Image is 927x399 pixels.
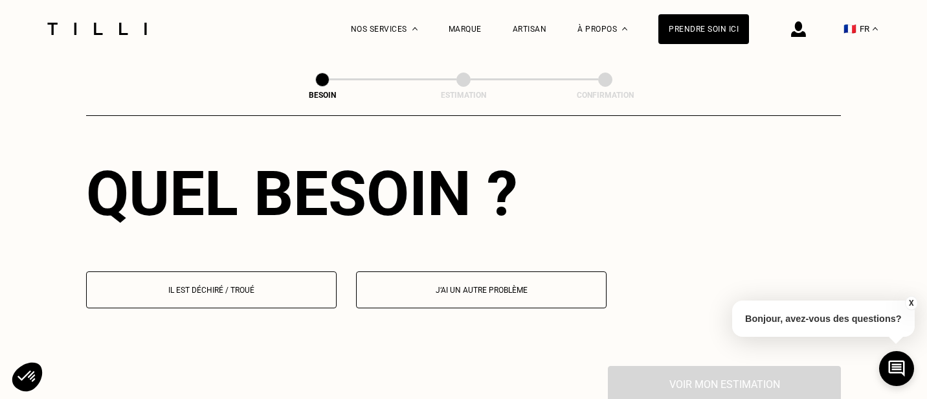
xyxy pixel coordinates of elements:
a: Marque [449,25,482,34]
p: Bonjour, avez-vous des questions? [732,301,915,337]
img: Menu déroulant [412,27,418,30]
img: Logo du service de couturière Tilli [43,23,151,35]
p: J‘ai un autre problème [363,286,599,295]
button: X [904,296,917,310]
span: 🇫🇷 [843,23,856,35]
div: Confirmation [541,91,670,100]
img: Menu déroulant à propos [622,27,627,30]
a: Prendre soin ici [658,14,749,44]
p: Il est déchiré / troué [93,286,329,295]
div: Quel besoin ? [86,157,841,230]
button: Il est déchiré / troué [86,271,337,308]
button: J‘ai un autre problème [356,271,607,308]
img: icône connexion [791,21,806,37]
a: Artisan [513,25,547,34]
div: Estimation [399,91,528,100]
img: menu déroulant [873,27,878,30]
div: Besoin [258,91,387,100]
